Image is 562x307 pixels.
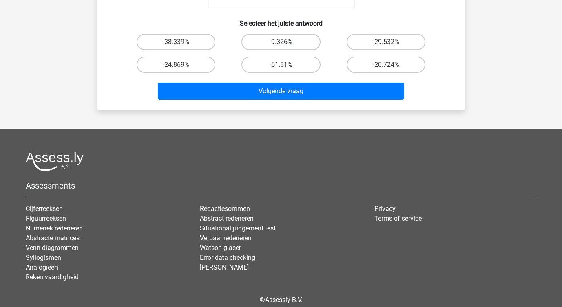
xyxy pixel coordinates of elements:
a: Analogieen [26,263,58,271]
img: Assessly logo [26,152,84,171]
a: Syllogismen [26,254,61,261]
h5: Assessments [26,181,536,191]
label: -51.81% [241,57,320,73]
a: Watson glaser [200,244,241,252]
a: Error data checking [200,254,255,261]
label: -24.869% [137,57,215,73]
button: Volgende vraag [158,83,405,100]
a: Reken vaardigheid [26,273,79,281]
a: Privacy [374,205,396,213]
label: -38.339% [137,34,215,50]
a: Situational judgement test [200,224,276,232]
a: Numeriek redeneren [26,224,83,232]
a: [PERSON_NAME] [200,263,249,271]
a: Verbaal redeneren [200,234,252,242]
a: Terms of service [374,215,422,222]
a: Redactiesommen [200,205,250,213]
a: Abstracte matrices [26,234,80,242]
a: Abstract redeneren [200,215,254,222]
label: -20.724% [347,57,425,73]
h6: Selecteer het juiste antwoord [110,13,452,27]
a: Cijferreeksen [26,205,63,213]
label: -29.532% [347,34,425,50]
a: Venn diagrammen [26,244,79,252]
label: -9.326% [241,34,320,50]
a: Assessly B.V. [265,296,303,304]
a: Figuurreeksen [26,215,66,222]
